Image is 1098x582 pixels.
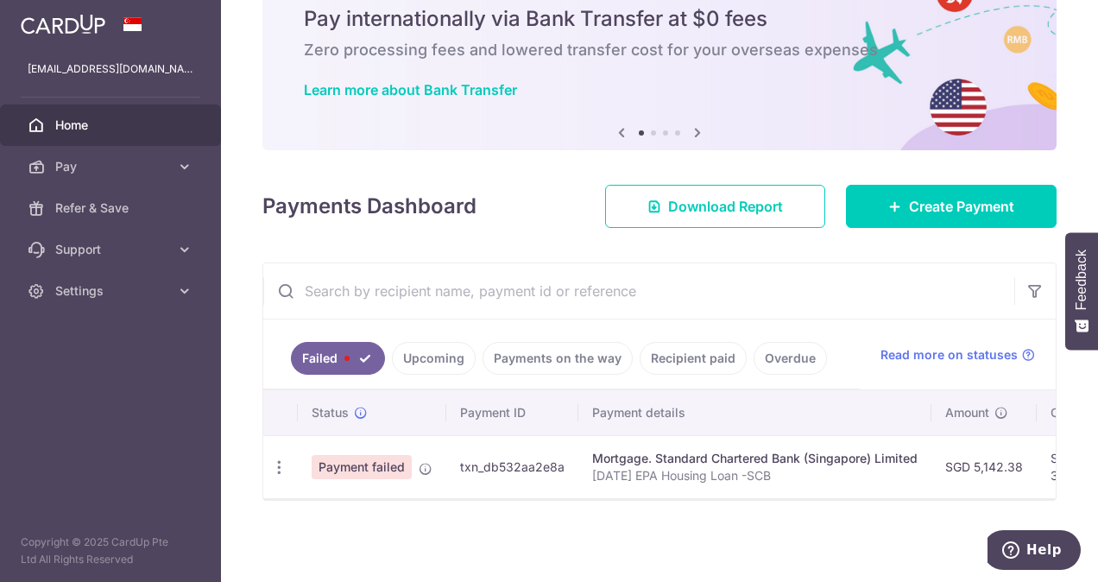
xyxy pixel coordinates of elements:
p: [EMAIL_ADDRESS][DOMAIN_NAME] [28,60,193,78]
h4: Payments Dashboard [262,191,476,222]
input: Search by recipient name, payment id or reference [263,263,1014,319]
a: Failed [291,342,385,375]
span: Settings [55,282,169,300]
span: Payment failed [312,455,412,479]
td: SGD 5,142.38 [931,435,1037,498]
span: Create Payment [909,196,1014,217]
a: Overdue [754,342,827,375]
span: Download Report [668,196,783,217]
span: Feedback [1074,250,1089,310]
span: Pay [55,158,169,175]
a: Recipient paid [640,342,747,375]
a: Upcoming [392,342,476,375]
a: Read more on statuses [880,346,1035,364]
span: Status [312,404,349,421]
iframe: Opens a widget where you can find more information [988,530,1081,573]
a: Download Report [605,185,825,228]
th: Payment details [578,390,931,435]
a: Create Payment [846,185,1057,228]
div: Mortgage. Standard Chartered Bank (Singapore) Limited [592,450,918,467]
span: Refer & Save [55,199,169,217]
td: txn_db532aa2e8a [446,435,578,498]
img: CardUp [21,14,105,35]
span: Support [55,241,169,258]
th: Payment ID [446,390,578,435]
h6: Zero processing fees and lowered transfer cost for your overseas expenses [304,40,1015,60]
span: Home [55,117,169,134]
a: Payments on the way [483,342,633,375]
button: Feedback - Show survey [1065,232,1098,350]
h5: Pay internationally via Bank Transfer at $0 fees [304,5,1015,33]
span: Read more on statuses [880,346,1018,364]
span: Amount [945,404,989,421]
p: [DATE] EPA Housing Loan -SCB [592,467,918,484]
a: Learn more about Bank Transfer [304,81,517,98]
